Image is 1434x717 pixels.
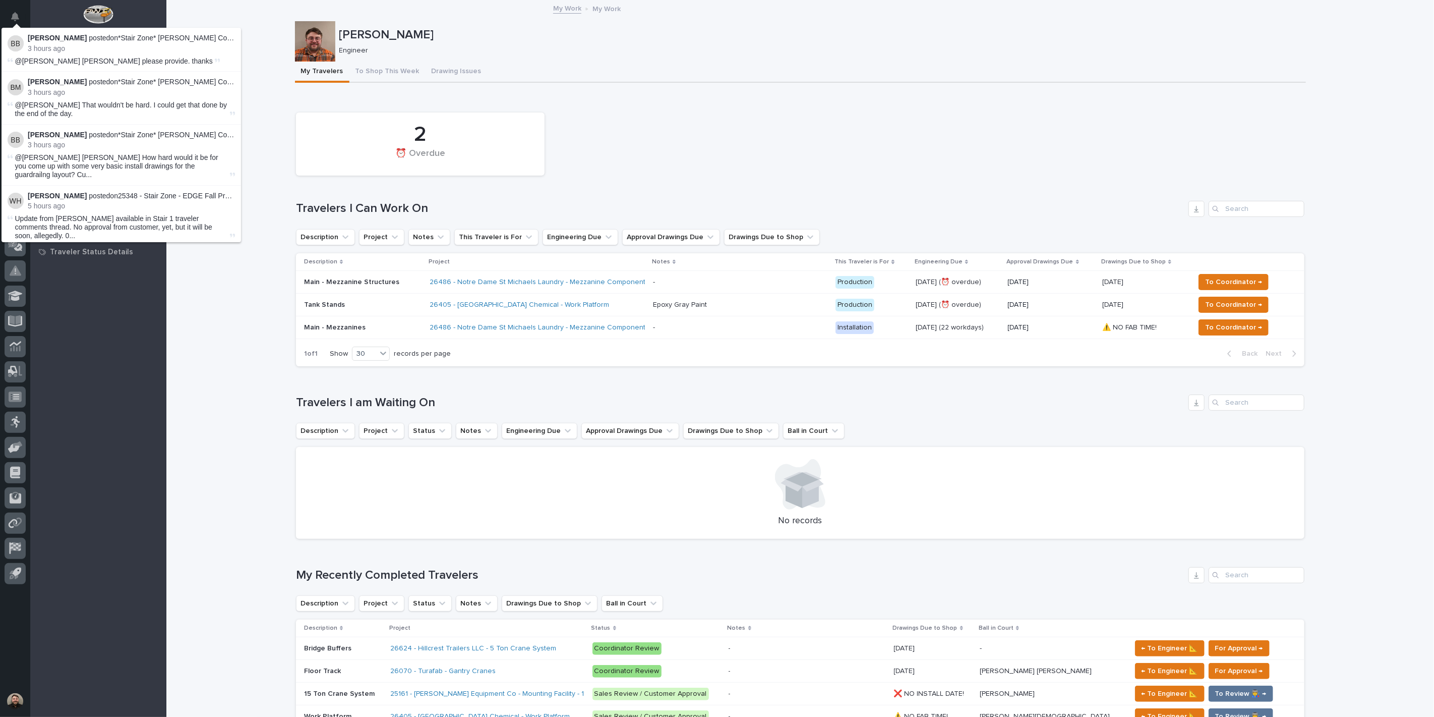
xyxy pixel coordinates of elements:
button: Description [296,229,355,245]
p: [DATE] [1008,278,1095,287]
p: [DATE] [1008,323,1095,332]
img: Brian Bontrager [8,132,24,148]
p: Main - Mezzanine Structures [304,278,422,287]
h1: Travelers I Can Work On [296,201,1184,216]
p: [DATE] [1102,299,1125,309]
p: Notes [728,623,746,634]
p: Main - Mezzanines [304,323,422,332]
a: Traveler Status Details [30,244,166,259]
strong: [PERSON_NAME] [28,78,87,86]
p: records per page [394,350,451,358]
p: No records [308,516,1292,527]
p: Bridge Buffers [304,642,353,653]
span: @[PERSON_NAME] [PERSON_NAME] please provide. thanks [15,57,213,65]
button: Status [408,423,452,439]
p: [PERSON_NAME] [PERSON_NAME] [980,665,1094,676]
input: Search [1209,201,1304,217]
button: Description [296,595,355,612]
div: Production [835,299,874,311]
div: - [729,644,731,653]
strong: [PERSON_NAME] [28,34,87,42]
a: *Stair Zone* [PERSON_NAME] Construction - Soar! Adventure Park - Deck Guardrailing [118,34,394,42]
p: [DATE] (22 workdays) [916,323,1000,332]
span: ← To Engineer 📐 [1142,688,1198,700]
button: Notes [456,595,498,612]
div: - [729,667,731,676]
button: Next [1262,349,1304,358]
div: 30 [352,349,377,359]
button: Ball in Court [783,423,845,439]
span: ← To Engineer 📐 [1142,665,1198,677]
p: My Work [592,3,621,14]
p: This Traveler is For [834,256,889,267]
strong: [PERSON_NAME] [28,192,87,200]
span: For Approval → [1215,665,1263,677]
tr: Main - Mezzanines26486 - Notre Dame St Michaels Laundry - Mezzanine Components - Installation[DAT... [296,316,1304,339]
button: This Traveler is For [454,229,539,245]
img: Wynne Hochstetler [8,193,24,209]
button: Drawings Due to Shop [502,595,597,612]
div: Coordinator Review [592,665,662,678]
a: 26405 - [GEOGRAPHIC_DATA] Chemical - Work Platform [430,301,609,309]
p: 1 of 1 [296,342,326,366]
button: To Coordinator → [1199,319,1269,336]
span: To Coordinator → [1205,321,1262,334]
img: Workspace Logo [83,5,113,24]
button: Description [296,423,355,439]
button: users-avatar [5,691,26,712]
button: Back [1219,349,1262,358]
tr: Tank Stands26405 - [GEOGRAPHIC_DATA] Chemical - Work Platform Epoxy Gray Paint Production[DATE] (... [296,294,1304,316]
p: Description [304,623,337,634]
span: To Coordinator → [1205,299,1262,311]
div: Sales Review / Customer Approval [592,688,709,700]
p: Drawings Due to Shop [1101,256,1166,267]
tr: 15 Ton Crane System15 Ton Crane System 25161 - [PERSON_NAME] Equipment Co - Mounting Facility - 1... [296,683,1304,705]
button: Notes [408,229,450,245]
p: 3 hours ago [28,44,235,53]
button: Drawings Due to Shop [724,229,820,245]
input: Search [1209,567,1304,583]
tr: Main - Mezzanine Structures26486 - Notre Dame St Michaels Laundry - Mezzanine Components - Produc... [296,271,1304,294]
span: @[PERSON_NAME] [PERSON_NAME] How hard would it be for you come up with some very basic install dr... [15,153,228,179]
div: - [653,323,655,332]
strong: [PERSON_NAME] [28,131,87,139]
p: 5 hours ago [28,202,235,210]
p: Floor Track [304,665,343,676]
div: Installation [835,321,874,334]
span: To Review 👨‍🏭 → [1215,688,1267,700]
button: Project [359,595,404,612]
span: Update from [PERSON_NAME] available in Stair 1 traveler comments thread. No approval from custome... [15,214,228,240]
p: Show [330,350,348,358]
p: [DATE] (⏰ overdue) [916,301,1000,309]
p: Traveler Status Details [50,248,133,257]
p: [DATE] (⏰ overdue) [916,278,1000,287]
tr: Bridge BuffersBridge Buffers 26624 - Hillcrest Trailers LLC - 5 Ton Crane System Coordinator Revi... [296,637,1304,660]
p: Project [429,256,450,267]
p: Description [304,256,337,267]
p: Engineer [339,46,1298,55]
span: ← To Engineer 📐 [1142,642,1198,654]
a: 26070 - Turafab - Gantry Cranes [390,667,496,676]
p: [PERSON_NAME] [980,688,1037,698]
div: 2 [313,122,527,147]
div: - [653,278,655,287]
p: 15 Ton Crane System [304,688,377,698]
h1: My Recently Completed Travelers [296,568,1184,583]
button: Approval Drawings Due [622,229,720,245]
h1: Travelers I am Waiting On [296,396,1184,410]
button: Engineering Due [502,423,577,439]
p: [DATE] [1008,301,1095,309]
p: posted on : [28,192,235,200]
button: To Coordinator → [1199,274,1269,290]
button: Ball in Court [602,595,663,612]
p: Drawings Due to Shop [893,623,958,634]
p: - [980,642,984,653]
a: 26624 - Hillcrest Trailers LLC - 5 Ton Crane System [390,644,556,653]
a: 26486 - Notre Dame St Michaels Laundry - Mezzanine Components [430,278,649,287]
button: To Review 👨‍🏭 → [1209,686,1273,702]
p: [DATE] [894,642,917,653]
div: Production [835,276,874,289]
button: Status [408,595,452,612]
